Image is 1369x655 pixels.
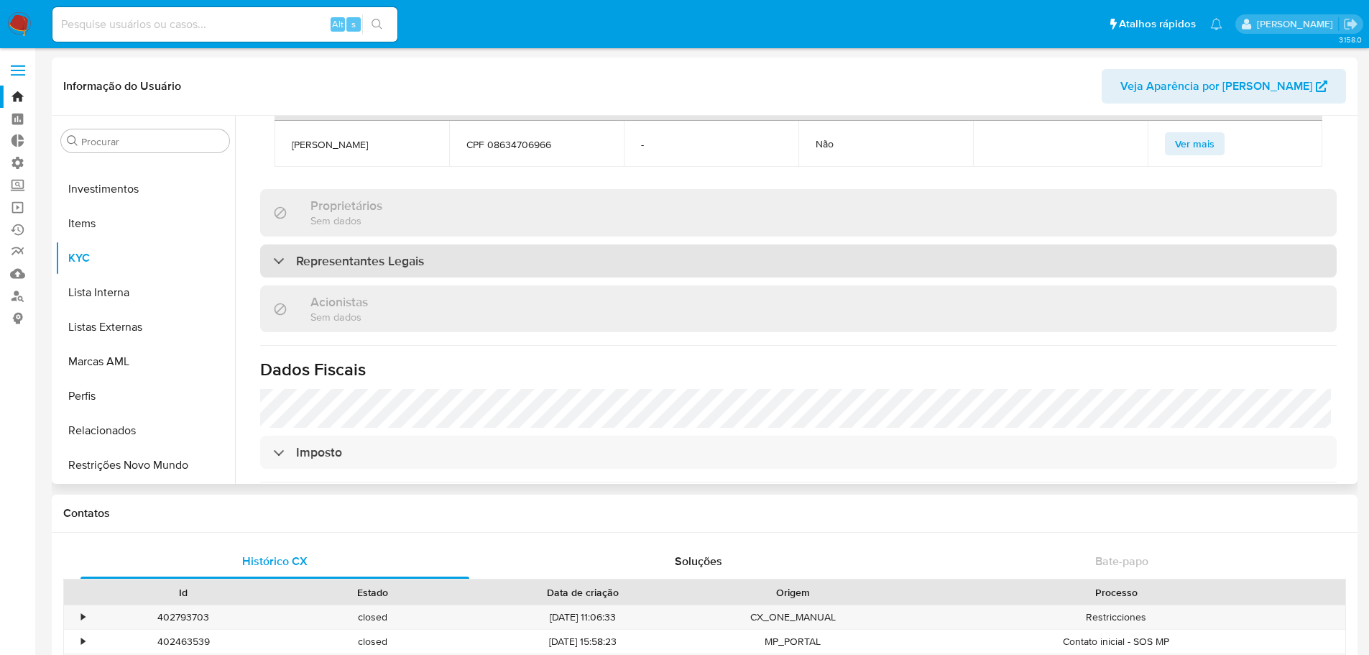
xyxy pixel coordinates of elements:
button: Veja Aparência por [PERSON_NAME] [1102,69,1346,104]
button: Investimentos [55,172,235,206]
span: Atalhos rápidos [1119,17,1196,32]
div: Id [99,585,268,600]
div: Origem [709,585,877,600]
div: • [81,610,85,624]
div: CX_ONE_MANUAL [699,605,888,629]
button: Listas Externas [55,310,235,344]
button: Items [55,206,235,241]
div: closed [278,630,467,654]
div: Representantes Legais [260,244,1337,278]
input: Pesquise usuários ou casos... [52,15,397,34]
span: CPF 08634706966 [466,138,607,151]
span: s [351,17,356,31]
p: Sem dados [310,214,382,227]
div: Data de criação [477,585,688,600]
button: Restrições Novo Mundo [55,448,235,482]
a: Sair [1343,17,1358,32]
div: Imposto [260,436,1337,469]
div: AcionistasSem dados [260,285,1337,332]
div: [DATE] 11:06:33 [467,605,699,629]
div: MP_PORTAL [699,630,888,654]
span: Alt [332,17,344,31]
span: Bate-papo [1095,553,1148,569]
div: [DATE] 15:58:23 [467,630,699,654]
div: Processo [898,585,1335,600]
h3: Proprietários [310,198,382,214]
h1: Informação do Usuário [63,79,181,93]
div: Não [816,137,956,150]
span: Soluções [675,553,722,569]
span: Veja Aparência por [PERSON_NAME] [1120,69,1312,104]
button: Procurar [67,135,78,147]
h3: Acionistas [310,294,368,310]
button: Lista Interna [55,275,235,310]
button: Relacionados [55,413,235,448]
input: Procurar [81,135,223,148]
h3: Representantes Legais [296,253,424,269]
button: search-icon [362,14,392,35]
div: ProprietáriosSem dados [260,189,1337,236]
span: Ver mais [1175,134,1214,154]
button: Ver mais [1165,132,1225,155]
span: Histórico CX [242,553,308,569]
div: closed [278,605,467,629]
a: Notificações [1210,18,1222,30]
p: Sem dados [310,310,368,324]
span: - [641,138,781,151]
h1: Contatos [63,506,1346,521]
div: 402793703 [89,605,278,629]
div: • [81,635,85,649]
div: Restricciones [888,605,1345,629]
div: Estado [288,585,457,600]
h3: Imposto [296,444,342,460]
h1: Dados Fiscais [260,359,1337,380]
div: 402463539 [89,630,278,654]
div: Contato inicial - SOS MP [888,630,1345,654]
button: KYC [55,241,235,275]
button: Perfis [55,379,235,413]
button: Marcas AML [55,344,235,379]
p: edgar.zuliani@mercadolivre.com [1257,17,1338,31]
span: [PERSON_NAME] [292,138,432,151]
